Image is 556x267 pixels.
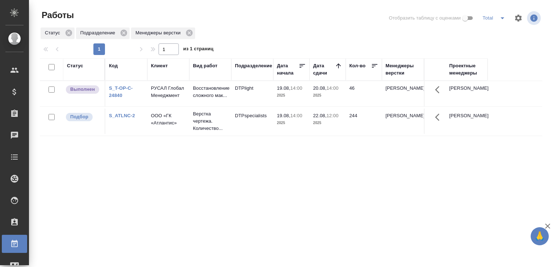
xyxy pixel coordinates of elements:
[235,62,272,69] div: Подразделение
[70,113,88,120] p: Подбор
[80,29,118,37] p: Подразделение
[386,62,420,77] div: Менеджеры верстки
[313,92,342,99] p: 2025
[449,62,484,77] div: Проектные менеджеры
[41,27,75,39] div: Статус
[290,113,302,118] p: 14:00
[183,44,214,55] span: из 1 страниц
[313,62,335,77] div: Дата сдачи
[446,81,488,106] td: [PERSON_NAME]
[193,85,228,99] p: Восстановление сложного мак...
[431,81,448,98] button: Здесь прячутся важные кнопки
[386,112,420,119] p: [PERSON_NAME]
[534,229,546,244] span: 🙏
[109,85,133,98] a: S_T-OP-C-24840
[151,62,168,69] div: Клиент
[386,85,420,92] p: [PERSON_NAME]
[531,227,549,245] button: 🙏
[131,27,195,39] div: Менеджеры верстки
[151,85,186,99] p: РУСАЛ Глобал Менеджмент
[277,119,306,127] p: 2025
[67,62,83,69] div: Статус
[313,119,342,127] p: 2025
[510,9,527,27] span: Настроить таблицу
[151,112,186,127] p: ООО «ГК «Атлантис»
[277,85,290,91] p: 19.08,
[65,112,101,122] div: Можно подбирать исполнителей
[277,113,290,118] p: 19.08,
[327,85,338,91] p: 14:00
[446,109,488,134] td: [PERSON_NAME]
[40,9,74,21] span: Работы
[76,27,130,39] div: Подразделение
[481,12,510,24] div: split button
[346,81,382,106] td: 46
[313,85,327,91] p: 20.08,
[327,113,338,118] p: 12:00
[290,85,302,91] p: 14:00
[231,109,273,134] td: DTPspecialists
[109,62,118,69] div: Код
[346,109,382,134] td: 244
[231,81,273,106] td: DTPlight
[349,62,366,69] div: Кол-во
[109,113,135,118] a: S_ATLNC-2
[65,85,101,94] div: Исполнитель завершил работу
[431,109,448,126] button: Здесь прячутся важные кнопки
[135,29,183,37] p: Менеджеры верстки
[277,62,299,77] div: Дата начала
[313,113,327,118] p: 22.08,
[70,86,95,93] p: Выполнен
[277,92,306,99] p: 2025
[389,14,461,22] span: Отобразить таблицу с оценками
[193,110,228,132] p: Верстка чертежа. Количество...
[45,29,63,37] p: Статус
[527,11,542,25] span: Посмотреть информацию
[193,62,218,69] div: Вид работ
